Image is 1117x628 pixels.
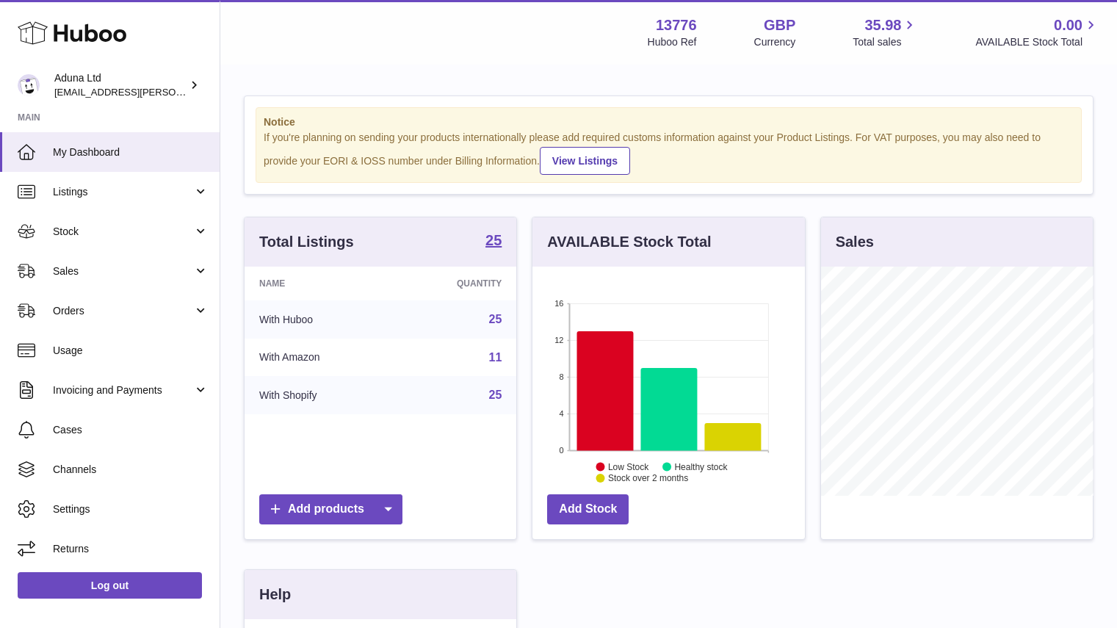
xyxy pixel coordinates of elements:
strong: 25 [485,233,502,248]
a: View Listings [540,147,630,175]
span: Listings [53,185,193,199]
strong: 13776 [656,15,697,35]
span: Invoicing and Payments [53,383,193,397]
span: Cases [53,423,209,437]
a: 25 [489,313,502,325]
span: Usage [53,344,209,358]
strong: Notice [264,115,1074,129]
a: 11 [489,351,502,364]
span: AVAILABLE Stock Total [975,35,1099,49]
a: 35.98 Total sales [853,15,918,49]
th: Quantity [394,267,517,300]
a: 25 [485,233,502,250]
text: 4 [560,409,564,418]
span: [EMAIL_ADDRESS][PERSON_NAME][PERSON_NAME][DOMAIN_NAME] [54,86,373,98]
span: Stock [53,225,193,239]
td: With Amazon [245,339,394,377]
text: 16 [555,299,564,308]
div: If you're planning on sending your products internationally please add required customs informati... [264,131,1074,175]
img: deborahe.kamara@aduna.com [18,74,40,96]
div: Currency [754,35,796,49]
text: 8 [560,372,564,381]
div: Aduna Ltd [54,71,187,99]
span: 0.00 [1054,15,1082,35]
a: 0.00 AVAILABLE Stock Total [975,15,1099,49]
a: Add products [259,494,402,524]
td: With Shopify [245,376,394,414]
a: Log out [18,572,202,599]
text: Low Stock [608,461,649,472]
h3: Total Listings [259,232,354,252]
text: 0 [560,446,564,455]
a: 25 [489,389,502,401]
span: Returns [53,542,209,556]
th: Name [245,267,394,300]
h3: AVAILABLE Stock Total [547,232,711,252]
span: Settings [53,502,209,516]
h3: Help [259,585,291,604]
strong: GBP [764,15,795,35]
td: With Huboo [245,300,394,339]
span: Channels [53,463,209,477]
text: Stock over 2 months [608,473,688,483]
div: Huboo Ref [648,35,697,49]
a: Add Stock [547,494,629,524]
span: Orders [53,304,193,318]
span: My Dashboard [53,145,209,159]
span: Total sales [853,35,918,49]
h3: Sales [836,232,874,252]
text: Healthy stock [675,461,729,472]
text: 12 [555,336,564,344]
span: 35.98 [864,15,901,35]
span: Sales [53,264,193,278]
